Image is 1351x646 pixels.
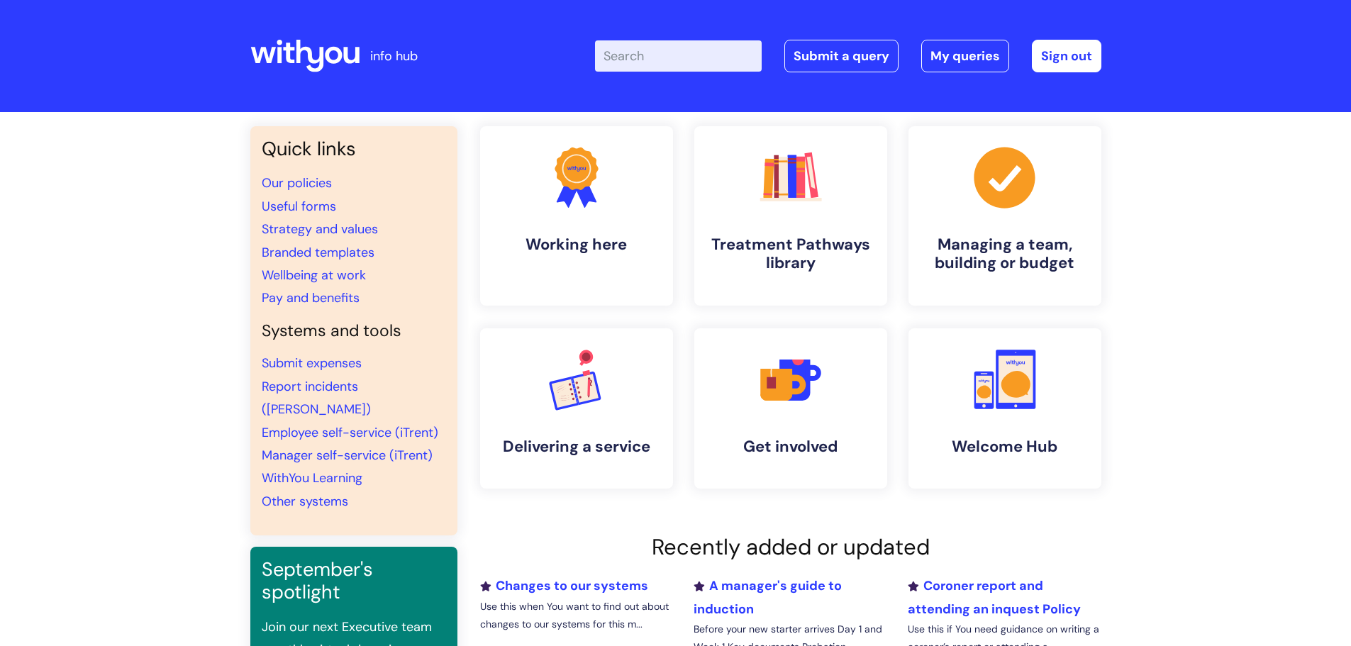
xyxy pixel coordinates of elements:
[920,235,1090,273] h4: Managing a team, building or budget
[262,447,433,464] a: Manager self-service (iTrent)
[262,244,374,261] a: Branded templates
[480,598,673,633] p: Use this when You want to find out about changes to our systems for this m...
[262,174,332,191] a: Our policies
[480,577,648,594] a: Changes to our systems
[706,235,876,273] h4: Treatment Pathways library
[262,355,362,372] a: Submit expenses
[595,40,1101,72] div: | -
[262,138,446,160] h3: Quick links
[262,378,371,418] a: Report incidents ([PERSON_NAME])
[920,438,1090,456] h4: Welcome Hub
[908,126,1101,306] a: Managing a team, building or budget
[262,289,360,306] a: Pay and benefits
[784,40,899,72] a: Submit a query
[706,438,876,456] h4: Get involved
[1032,40,1101,72] a: Sign out
[491,438,662,456] h4: Delivering a service
[595,40,762,72] input: Search
[908,577,1081,617] a: Coroner report and attending an inquest Policy
[694,126,887,306] a: Treatment Pathways library
[262,221,378,238] a: Strategy and values
[262,493,348,510] a: Other systems
[262,321,446,341] h4: Systems and tools
[262,198,336,215] a: Useful forms
[694,328,887,489] a: Get involved
[262,469,362,486] a: WithYou Learning
[262,424,438,441] a: Employee self-service (iTrent)
[908,328,1101,489] a: Welcome Hub
[262,558,446,604] h3: September's spotlight
[491,235,662,254] h4: Working here
[370,45,418,67] p: info hub
[694,577,842,617] a: A manager's guide to induction
[262,267,366,284] a: Wellbeing at work
[480,534,1101,560] h2: Recently added or updated
[480,328,673,489] a: Delivering a service
[921,40,1009,72] a: My queries
[480,126,673,306] a: Working here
